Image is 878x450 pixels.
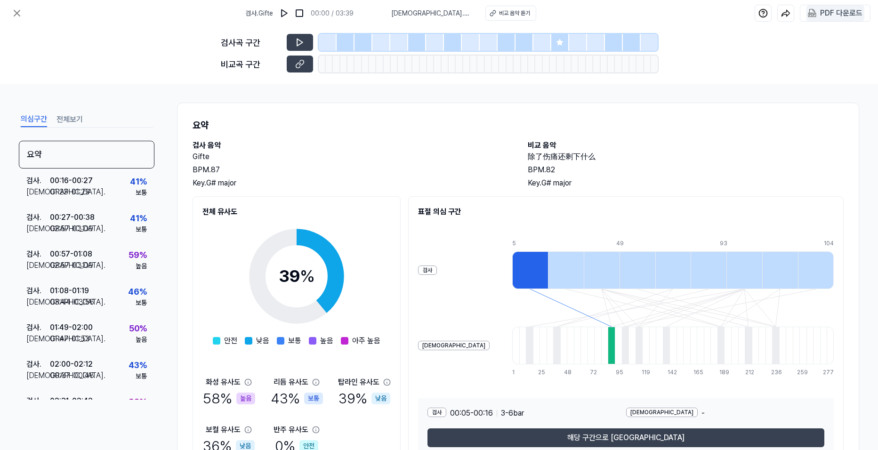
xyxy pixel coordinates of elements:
[590,368,597,377] div: 72
[808,9,816,17] img: PDF Download
[304,393,323,404] div: 보통
[338,388,390,409] div: 39 %
[320,335,333,346] span: 높음
[538,368,545,377] div: 25
[745,368,752,377] div: 212
[236,393,255,404] div: 높음
[797,368,804,377] div: 259
[136,335,147,345] div: 높음
[564,368,571,377] div: 48
[221,36,281,49] div: 검사곡 구간
[626,408,698,417] div: [DEMOGRAPHIC_DATA]
[288,335,301,346] span: 보통
[193,140,509,151] h2: 검사 음악
[626,408,825,419] div: -
[352,335,380,346] span: 아주 높음
[136,371,147,381] div: 보통
[668,368,675,377] div: 142
[50,175,93,186] div: 00:16 - 00:27
[26,223,50,234] div: [DEMOGRAPHIC_DATA] .
[418,265,437,275] div: 검사
[274,424,308,435] div: 반주 유사도
[501,408,524,419] span: 3 - 6 bar
[824,239,834,248] div: 104
[193,164,509,176] div: BPM. 87
[758,8,768,18] img: help
[485,6,536,21] button: 비교 음악 듣기
[130,175,147,188] div: 41 %
[823,368,834,377] div: 277
[50,370,94,381] div: 00:37 - 00:48
[203,388,255,409] div: 58 %
[50,212,95,223] div: 00:27 - 00:38
[271,388,323,409] div: 43 %
[311,8,354,18] div: 00:00 / 03:39
[130,212,147,225] div: 41 %
[224,335,237,346] span: 안전
[512,368,519,377] div: 1
[26,186,50,198] div: [DEMOGRAPHIC_DATA] .
[50,260,93,271] div: 02:57 - 03:09
[280,8,289,18] img: play
[391,8,474,18] span: [DEMOGRAPHIC_DATA] . 除了伤痛还剩下什么
[26,297,50,308] div: [DEMOGRAPHIC_DATA] .
[50,322,93,333] div: 01:49 - 02:00
[781,8,790,18] img: share
[50,223,93,234] div: 02:57 - 03:09
[56,112,83,127] button: 전체보기
[418,341,490,350] div: [DEMOGRAPHIC_DATA]
[820,7,862,19] div: PDF 다운로드
[279,264,315,289] div: 39
[50,249,92,260] div: 00:57 - 01:08
[26,370,50,381] div: [DEMOGRAPHIC_DATA] .
[193,118,844,132] h1: 요약
[427,408,446,417] div: 검사
[528,140,844,151] h2: 비교 음악
[371,393,390,404] div: 낮음
[26,212,50,223] div: 검사 .
[642,368,649,377] div: 119
[26,333,50,345] div: [DEMOGRAPHIC_DATA] .
[528,151,844,162] h2: 除了伤痛还剩下什么
[26,260,50,271] div: [DEMOGRAPHIC_DATA] .
[129,322,147,335] div: 50 %
[295,8,304,18] img: stop
[616,368,623,377] div: 95
[50,297,94,308] div: 03:44 - 03:56
[693,368,701,377] div: 165
[221,58,281,71] div: 비교곡 구간
[136,225,147,234] div: 보통
[616,239,652,248] div: 49
[450,408,493,419] span: 00:05 - 00:16
[427,428,824,447] button: 해당 구간으로 [GEOGRAPHIC_DATA]
[136,298,147,308] div: 보통
[129,395,147,408] div: 92 %
[129,359,147,371] div: 43 %
[806,5,864,21] button: PDF 다운로드
[512,239,548,248] div: 5
[206,377,241,388] div: 화성 유사도
[26,322,50,333] div: 검사 .
[136,261,147,271] div: 높음
[256,335,269,346] span: 낮음
[528,177,844,189] div: Key. G# major
[274,377,308,388] div: 리듬 유사도
[193,177,509,189] div: Key. G# major
[193,151,509,162] h2: Gifte
[19,141,154,169] div: 요약
[128,285,147,298] div: 46 %
[26,175,50,186] div: 검사 .
[26,249,50,260] div: 검사 .
[50,285,89,297] div: 01:08 - 01:19
[21,112,47,127] button: 의심구간
[338,377,379,388] div: 탑라인 유사도
[50,333,90,345] div: 01:47 - 01:53
[202,206,391,217] h2: 전체 유사도
[50,359,93,370] div: 02:00 - 02:12
[206,424,241,435] div: 보컬 유사도
[528,164,844,176] div: BPM. 82
[26,285,50,297] div: 검사 .
[245,8,273,18] span: 검사 . Gifte
[418,206,834,217] h2: 표절 의심 구간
